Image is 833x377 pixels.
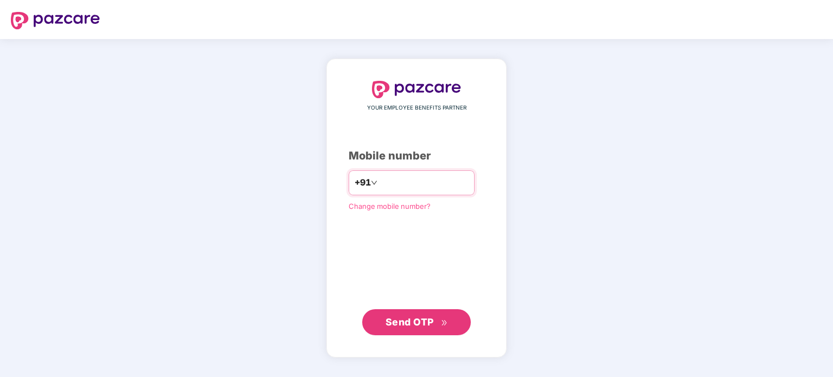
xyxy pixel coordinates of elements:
[362,309,471,335] button: Send OTPdouble-right
[371,180,377,186] span: down
[355,176,371,189] span: +91
[386,316,434,328] span: Send OTP
[367,104,466,112] span: YOUR EMPLOYEE BENEFITS PARTNER
[349,148,484,164] div: Mobile number
[441,320,448,327] span: double-right
[349,202,431,210] a: Change mobile number?
[11,12,100,29] img: logo
[372,81,461,98] img: logo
